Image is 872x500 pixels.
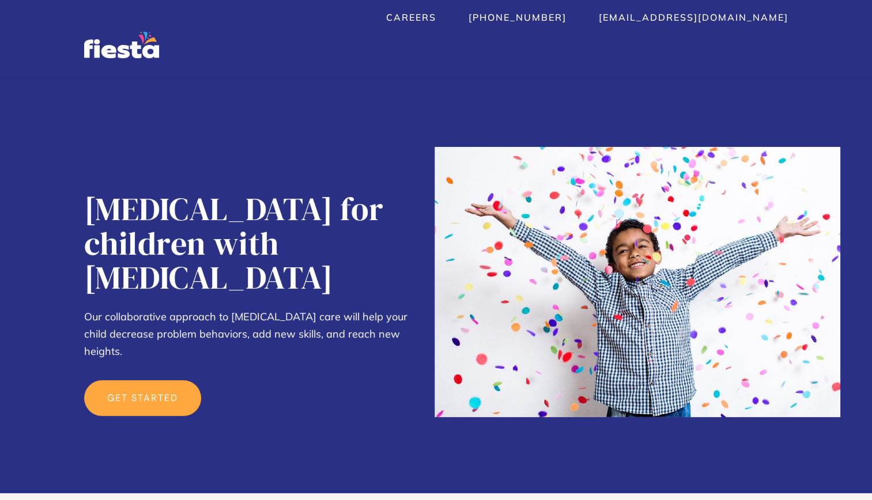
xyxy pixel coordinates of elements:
a: [PHONE_NUMBER] [469,12,567,23]
img: Child with autism celebrates success [435,147,840,417]
a: [EMAIL_ADDRESS][DOMAIN_NAME] [599,12,788,23]
p: Our collaborative approach to [MEDICAL_DATA] care will help your child decrease problem behaviors... [84,308,422,360]
a: home [84,32,159,58]
a: get started [84,380,201,416]
h1: [MEDICAL_DATA] for children with [MEDICAL_DATA] [84,192,422,294]
a: Careers [386,12,436,23]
